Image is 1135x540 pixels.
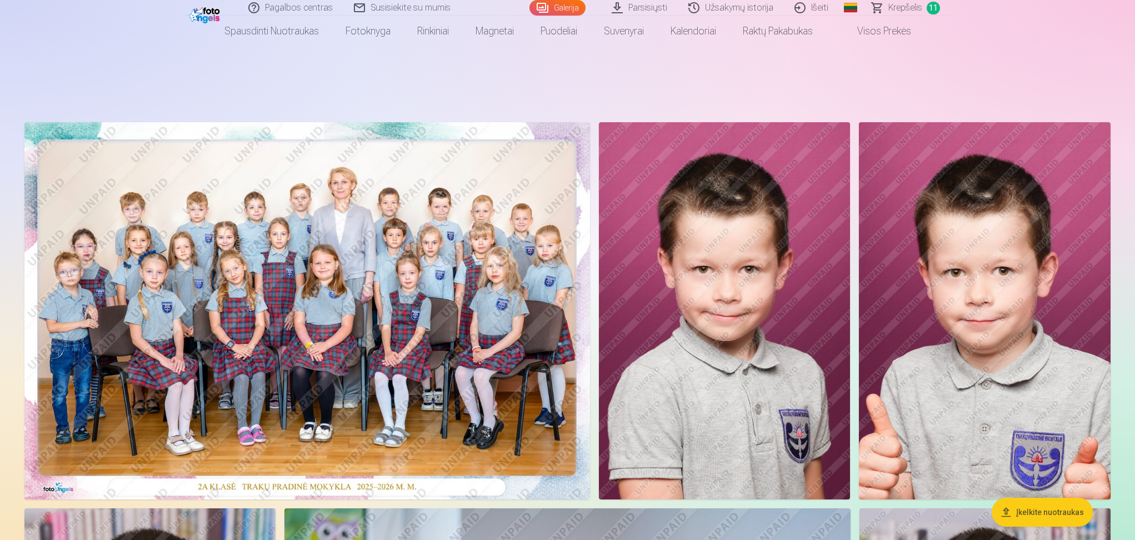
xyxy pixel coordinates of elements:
a: Fotoknyga [332,16,404,47]
a: Suvenyrai [591,16,657,47]
a: Raktų pakabukas [729,16,826,47]
a: Kalendoriai [657,16,729,47]
span: Krepšelis [888,1,922,14]
img: /fa2 [189,4,223,23]
a: Spausdinti nuotraukas [211,16,332,47]
button: Įkelkite nuotraukas [992,498,1093,527]
a: Visos prekės [826,16,924,47]
a: Magnetai [462,16,527,47]
a: Rinkiniai [404,16,462,47]
a: Puodeliai [527,16,591,47]
span: 11 [927,2,940,14]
